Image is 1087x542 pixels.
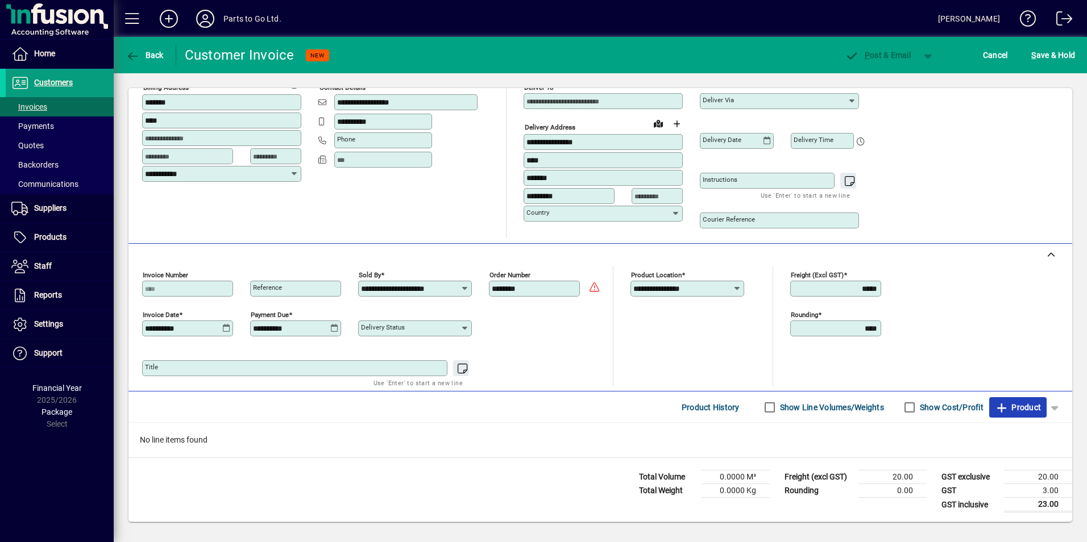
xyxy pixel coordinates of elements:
button: Add [151,9,187,29]
span: Staff [34,261,52,270]
span: Financial Year [32,383,82,393]
span: P [865,51,870,60]
a: Products [6,223,114,252]
mat-label: Order number [489,271,530,279]
a: Communications [6,174,114,194]
td: Freight (excl GST) [779,470,858,484]
td: 20.00 [1004,470,1072,484]
mat-label: Deliver via [703,96,734,104]
button: Product [989,397,1047,418]
mat-label: Delivery time [794,136,833,144]
mat-label: Rounding [791,311,818,319]
button: Product History [677,397,744,418]
td: 23.00 [1004,498,1072,512]
a: Quotes [6,136,114,155]
button: Save & Hold [1028,45,1078,65]
span: Customers [34,78,73,87]
button: Post & Email [839,45,916,65]
mat-label: Instructions [703,176,737,184]
button: Choose address [667,115,686,133]
span: Communications [11,180,78,189]
mat-label: Product location [631,271,682,279]
mat-label: Sold by [359,271,381,279]
mat-label: Country [526,209,549,216]
span: Package [42,407,72,416]
span: S [1031,51,1036,60]
mat-label: Invoice date [143,311,179,319]
td: GST inclusive [936,498,1004,512]
span: Support [34,348,63,357]
span: ost & Email [845,51,911,60]
a: Suppliers [6,194,114,223]
label: Show Cost/Profit [918,402,984,413]
mat-label: Payment due [251,311,289,319]
a: Reports [6,281,114,310]
div: Customer Invoice [185,46,294,64]
a: Invoices [6,97,114,116]
td: 20.00 [858,470,927,484]
span: Payments [11,122,54,131]
app-page-header-button: Back [114,45,176,65]
mat-label: Invoice number [143,271,188,279]
mat-label: Reference [253,283,282,291]
button: Cancel [980,45,1011,65]
a: View on map [268,74,286,93]
span: Product History [682,398,740,416]
span: Home [34,49,55,58]
mat-label: Freight (excl GST) [791,271,844,279]
mat-label: Title [145,363,158,371]
div: Parts to Go Ltd. [223,10,281,28]
button: Back [123,45,167,65]
div: No line items found [128,423,1072,457]
td: 3.00 [1004,484,1072,498]
td: Total Volume [633,470,702,484]
mat-hint: Use 'Enter' to start a new line [761,189,850,202]
mat-label: Courier Reference [703,215,755,223]
td: Total Weight [633,484,702,498]
a: Staff [6,252,114,281]
button: Copy to Delivery address [286,75,304,93]
td: GST [936,484,1004,498]
span: Products [34,232,67,241]
span: Back [126,51,164,60]
a: Support [6,339,114,368]
span: Cancel [983,46,1008,64]
a: Payments [6,116,114,136]
a: Backorders [6,155,114,174]
span: Settings [34,319,63,328]
div: [PERSON_NAME] [938,10,1000,28]
td: Rounding [779,484,858,498]
span: Reports [34,290,62,299]
span: Quotes [11,141,44,150]
a: Logout [1048,2,1073,39]
span: Invoices [11,102,47,111]
td: 0.0000 Kg [702,484,770,498]
a: View on map [649,114,667,132]
mat-label: Delivery status [361,323,405,331]
td: 0.00 [858,484,927,498]
a: Settings [6,310,114,339]
mat-hint: Use 'Enter' to start a new line [374,376,463,389]
span: Suppliers [34,203,67,212]
td: 0.0000 M³ [702,470,770,484]
a: Knowledge Base [1011,2,1036,39]
td: GST exclusive [936,470,1004,484]
mat-label: Phone [337,135,355,143]
span: Backorders [11,160,59,169]
span: NEW [310,52,325,59]
a: Home [6,40,114,68]
mat-label: Delivery date [703,136,741,144]
button: Profile [187,9,223,29]
label: Show Line Volumes/Weights [778,402,884,413]
span: ave & Hold [1031,46,1075,64]
span: Product [995,398,1041,416]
